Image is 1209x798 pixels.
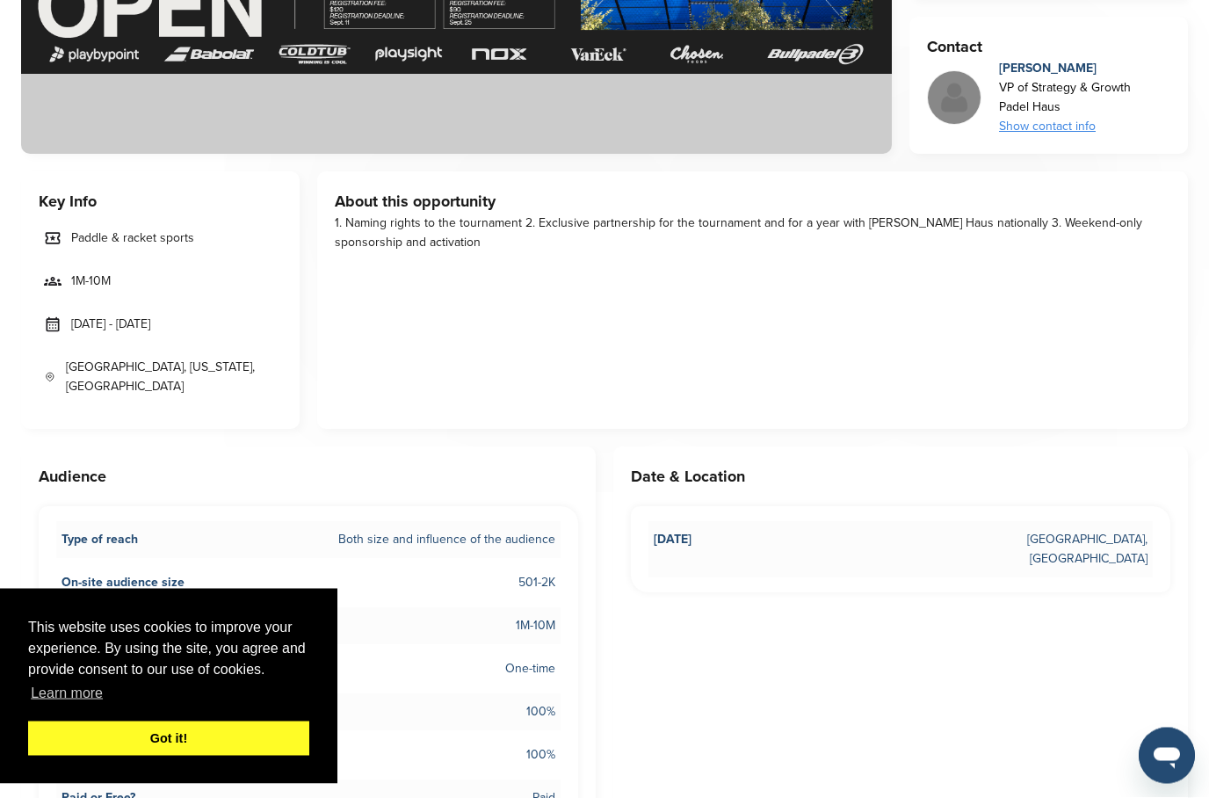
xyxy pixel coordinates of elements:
[28,617,309,707] span: This website uses cookies to improve your experience. By using the site, you agree and provide co...
[335,190,1170,214] h3: About this opportunity
[1139,728,1195,784] iframe: Button to launch messaging window
[28,680,105,707] a: learn more about cookies
[999,79,1131,98] div: VP of Strategy & Growth
[505,660,555,679] span: One-time
[928,72,981,125] img: Missing
[654,531,691,569] span: [DATE]
[28,722,309,757] a: dismiss cookie message
[39,465,578,490] h3: Audience
[999,118,1131,137] div: Show contact info
[71,316,150,335] span: [DATE] - [DATE]
[526,746,555,765] span: 100%
[62,531,138,550] span: Type of reach
[526,703,555,722] span: 100%
[999,60,1131,79] div: [PERSON_NAME]
[66,359,277,397] span: [GEOGRAPHIC_DATA], [US_STATE], [GEOGRAPHIC_DATA]
[925,531,1147,569] span: [GEOGRAPHIC_DATA], [GEOGRAPHIC_DATA]
[62,574,185,593] span: On-site audience size
[39,190,282,214] h3: Key Info
[71,272,111,292] span: 1M-10M
[927,35,1170,60] h3: Contact
[338,531,555,550] span: Both size and influence of the audience
[516,617,555,636] span: 1M-10M
[999,98,1131,118] div: Padel Haus
[631,465,1170,490] h3: Date & Location
[335,214,1170,253] div: 1. Naming rights to the tournament 2. Exclusive partnership for the tournament and for a year wit...
[518,574,555,593] span: 501-2K
[71,229,194,249] span: Paddle & racket sports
